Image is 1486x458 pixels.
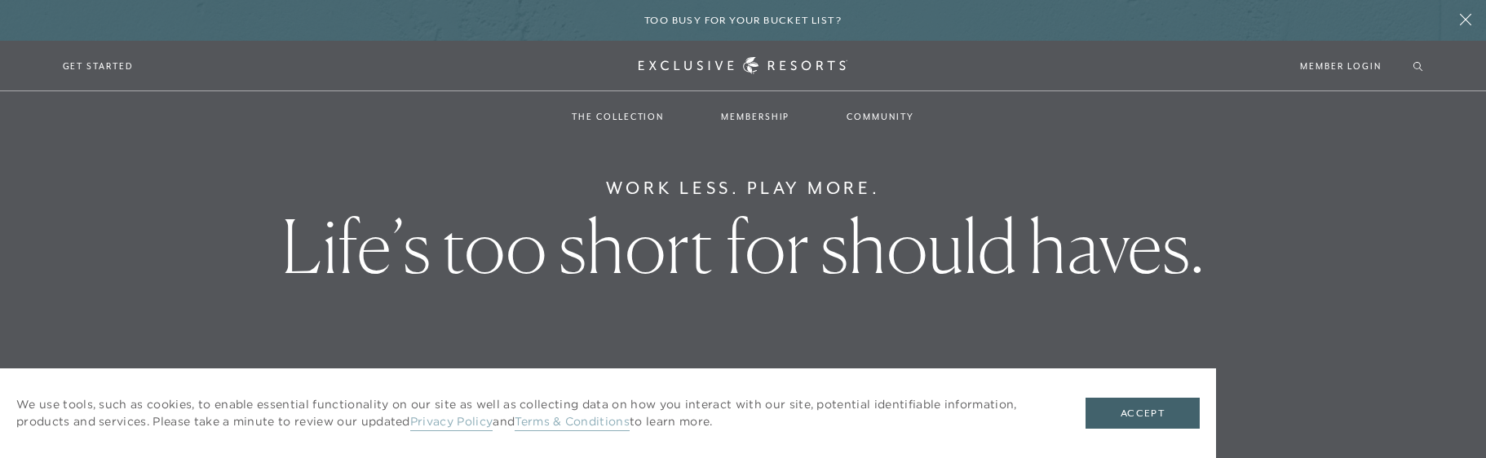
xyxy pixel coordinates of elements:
[16,396,1053,430] p: We use tools, such as cookies, to enable essential functionality on our site as well as collectin...
[606,175,881,201] h6: Work Less. Play More.
[281,209,1205,283] h1: Life’s too short for should haves.
[830,93,930,140] a: Community
[515,414,630,431] a: Terms & Conditions
[555,93,680,140] a: The Collection
[410,414,493,431] a: Privacy Policy
[644,13,842,29] h6: Too busy for your bucket list?
[1300,59,1381,73] a: Member Login
[1086,398,1200,429] button: Accept
[705,93,806,140] a: Membership
[63,59,134,73] a: Get Started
